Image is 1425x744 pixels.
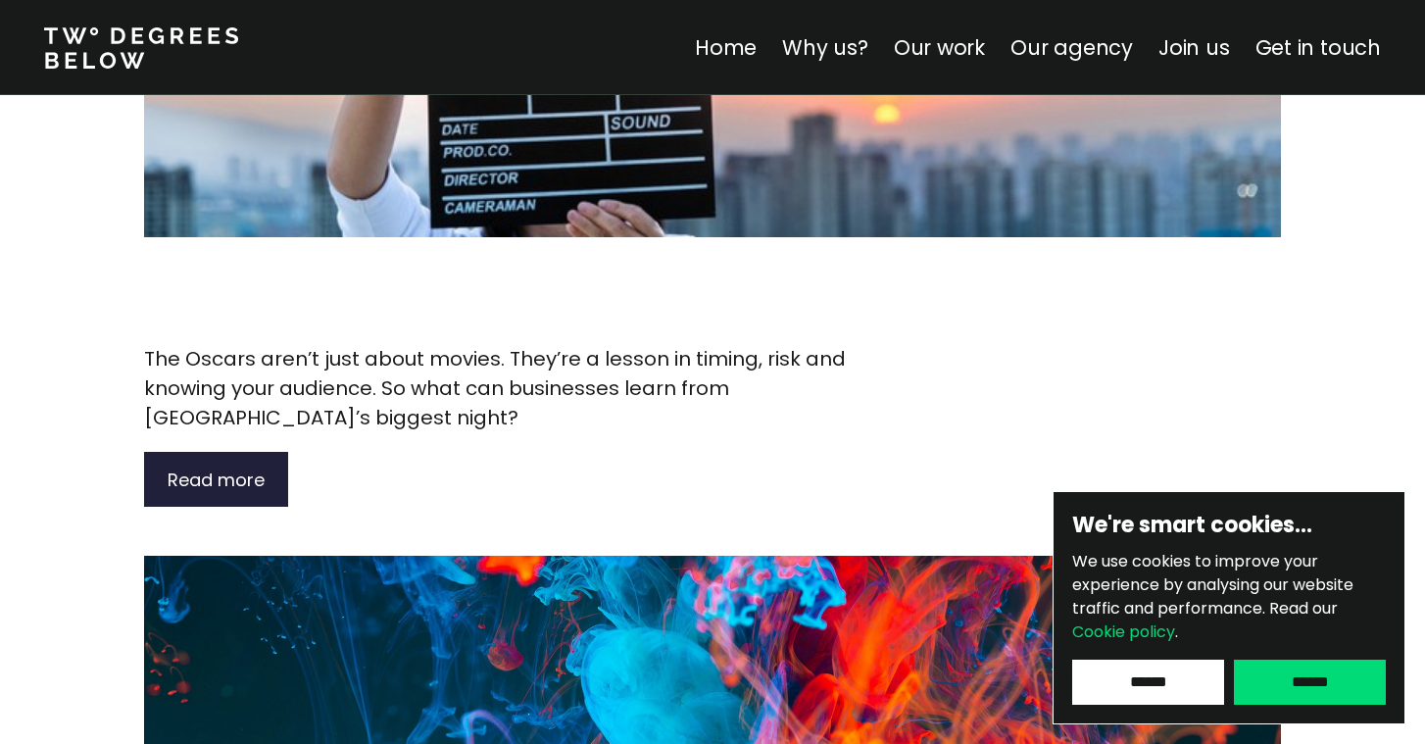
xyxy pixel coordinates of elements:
a: Home [695,33,757,62]
a: Join us [1158,33,1230,62]
span: Read our . [1072,597,1338,643]
h2: What brands and leaders can learn from the Oscars [144,276,1281,324]
a: Get in touch [1255,33,1381,62]
p: The Oscars aren’t just about movies. They’re a lesson in timing, risk and knowing your audience. ... [144,344,889,432]
a: Our agency [1010,33,1133,62]
p: We use cookies to improve your experience by analysing our website traffic and performance. [1072,550,1386,644]
span: Read more [168,468,265,492]
a: Why us? [782,33,868,62]
h6: We're smart cookies… [1072,511,1386,540]
a: Our work [894,33,985,62]
a: Cookie policy [1072,620,1175,643]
